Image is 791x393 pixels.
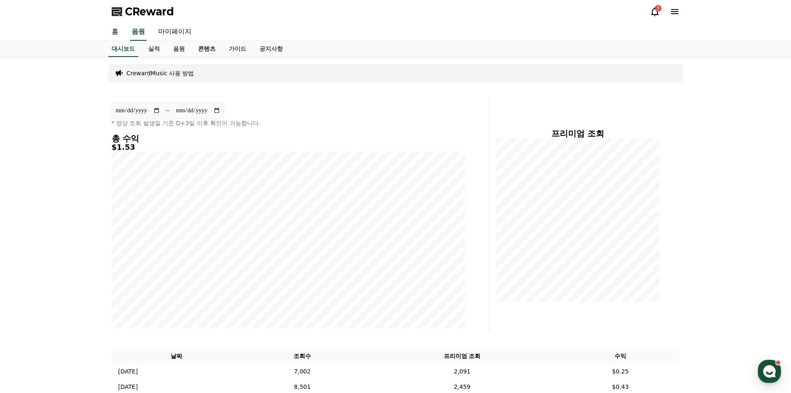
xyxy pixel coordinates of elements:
[242,364,363,379] td: 7,002
[561,349,680,364] th: 수익
[363,364,561,379] td: 2,091
[363,349,561,364] th: 프리미엄 조회
[142,41,167,57] a: 실적
[253,41,289,57] a: 공지사항
[191,41,222,57] a: 콘텐츠
[118,367,138,376] p: [DATE]
[496,129,660,138] h4: 프리미엄 조회
[105,23,125,41] a: 홈
[125,5,174,18] span: CReward
[112,5,174,18] a: CReward
[152,23,198,41] a: 마이페이지
[2,264,55,284] a: 홈
[655,5,661,12] div: 3
[650,7,660,17] a: 3
[127,69,194,77] a: CrewardMusic 사용 방법
[112,134,465,143] h4: 총 수익
[107,264,159,284] a: 설정
[76,277,86,283] span: 대화
[118,383,138,391] p: [DATE]
[112,349,242,364] th: 날짜
[130,23,147,41] a: 음원
[165,106,171,116] p: ~
[167,41,191,57] a: 음원
[222,41,253,57] a: 가이드
[112,119,465,127] p: * 영상 조회 발생일 기준 D+3일 이후 확인이 가능합니다.
[55,264,107,284] a: 대화
[26,276,31,283] span: 홈
[242,349,363,364] th: 조회수
[561,364,680,379] td: $0.25
[108,41,138,57] a: 대시보드
[112,143,465,151] h5: $1.53
[128,276,138,283] span: 설정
